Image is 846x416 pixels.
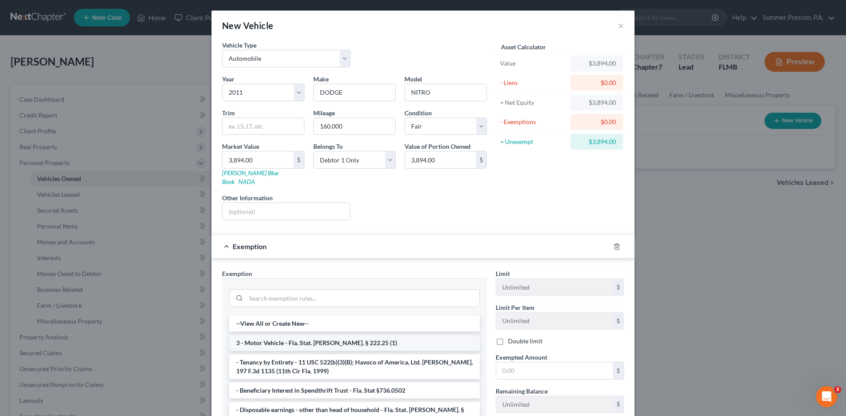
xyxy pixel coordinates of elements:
input: Search exemption rules... [246,290,479,306]
div: $ [293,151,304,168]
div: $3,894.00 [578,137,616,146]
input: 0.00 [223,151,293,168]
a: NADA [238,178,255,185]
input: ex. LS, LT, etc [223,118,304,135]
input: ex. Altima [405,84,486,101]
div: - Liens [500,78,567,87]
div: New Vehicle [222,19,273,32]
span: Limit [496,270,510,277]
input: -- [496,279,613,295]
li: --View All or Create New-- [229,316,480,331]
input: -- [496,396,613,413]
label: Value of Portion Owned [404,142,471,151]
label: Trim [222,108,235,118]
input: 0.00 [496,362,613,379]
div: $ [613,313,623,329]
div: $ [613,396,623,413]
label: Model [404,74,422,84]
label: Limit Per Item [496,303,534,312]
li: - Tenancy by Entirety - 11 USC 522(b)(3)(B); Havoco of America, Ltd. [PERSON_NAME], 197 F.3d 1135... [229,354,480,379]
iframe: Intercom live chat [816,386,837,407]
input: 0.00 [405,151,476,168]
label: Mileage [313,108,335,118]
span: Exemption [233,242,267,250]
span: Exemption [222,270,252,277]
div: - Exemptions [500,118,567,126]
span: Exempted Amount [496,353,547,361]
label: Vehicle Type [222,40,256,50]
div: $3,894.00 [578,59,616,68]
div: $ [613,279,623,295]
li: - Beneficiary Interest in Spendthrift Trust - Fla. Stat §736.0502 [229,383,480,398]
div: Value [500,59,567,68]
span: Belongs To [313,143,343,150]
div: $ [476,151,486,168]
span: Make [313,75,329,83]
input: -- [496,313,613,329]
div: $3,894.00 [578,98,616,107]
input: ex. Nissan [314,84,395,101]
label: Asset Calculator [501,42,546,52]
li: 3 - Motor Vehicle - Fla. Stat. [PERSON_NAME]. § 222.25 (1) [229,335,480,351]
label: Double limit [508,337,542,346]
button: × [618,20,624,31]
div: = Net Equity [500,98,567,107]
div: = Unexempt [500,137,567,146]
label: Year [222,74,234,84]
label: Market Value [222,142,259,151]
label: Remaining Balance [496,387,548,396]
a: [PERSON_NAME] Blue Book [222,169,278,185]
div: $ [613,362,623,379]
div: $0.00 [578,118,616,126]
span: 3 [834,386,841,393]
input: (optional) [223,203,350,220]
label: Condition [404,108,432,118]
label: Other Information [222,193,273,202]
div: $0.00 [578,78,616,87]
input: -- [314,118,395,135]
